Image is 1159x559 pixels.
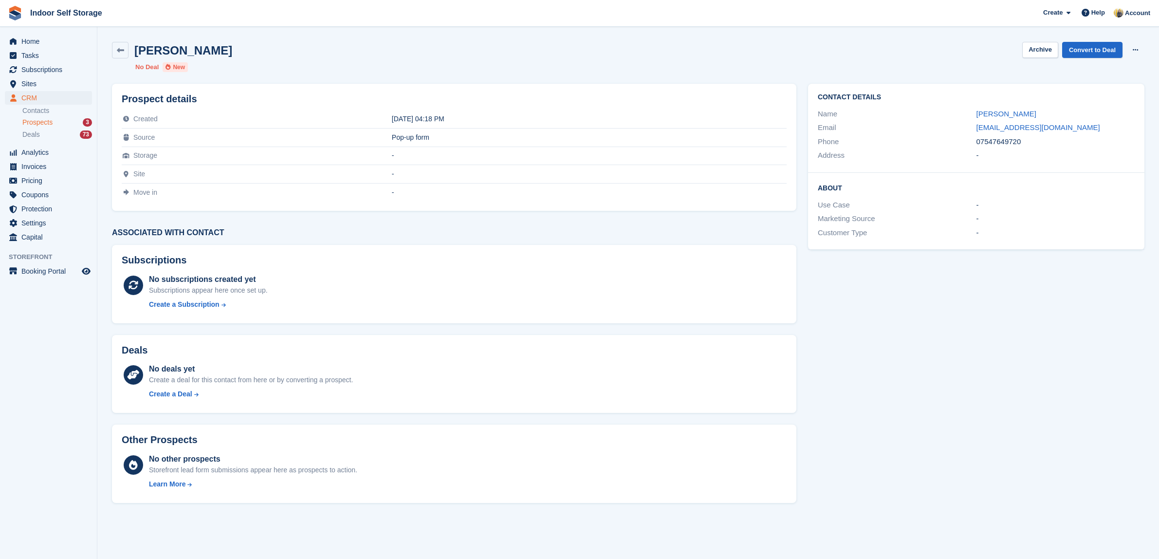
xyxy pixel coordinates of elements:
a: menu [5,230,92,244]
span: Storage [133,151,157,159]
a: Preview store [80,265,92,277]
span: Sites [21,77,80,91]
a: Prospects 3 [22,117,92,128]
a: Contacts [22,106,92,115]
div: No other prospects [149,453,357,465]
span: Analytics [21,146,80,159]
div: Create a deal for this contact from here or by converting a prospect. [149,375,353,385]
a: [PERSON_NAME] [976,110,1036,118]
span: Site [133,170,145,178]
a: menu [5,35,92,48]
a: Create a Deal [149,389,353,399]
div: Use Case [818,200,976,211]
span: Booking Portal [21,264,80,278]
h2: Subscriptions [122,255,787,266]
span: Subscriptions [21,63,80,76]
span: Help [1091,8,1105,18]
div: - [976,200,1135,211]
h2: Prospect details [122,93,787,105]
a: menu [5,216,92,230]
a: Deals 73 [22,130,92,140]
span: Source [133,133,155,141]
span: Settings [21,216,80,230]
span: Prospects [22,118,53,127]
div: - [392,188,787,196]
h2: Deals [122,345,147,356]
h2: Other Prospects [122,434,198,446]
span: Move in [133,188,157,196]
div: No subscriptions created yet [149,274,268,285]
span: CRM [21,91,80,105]
div: Create a Deal [149,389,192,399]
li: No Deal [135,62,159,72]
div: - [392,170,787,178]
span: Tasks [21,49,80,62]
a: Convert to Deal [1062,42,1122,58]
a: menu [5,63,92,76]
div: 07547649720 [976,136,1135,148]
h2: About [818,183,1135,192]
a: menu [5,160,92,173]
div: Pop-up form [392,133,787,141]
div: Address [818,150,976,161]
span: Protection [21,202,80,216]
img: stora-icon-8386f47178a22dfd0bd8f6a31ec36ba5ce8667c1dd55bd0f319d3a0aa187defe.svg [8,6,22,20]
h2: Contact Details [818,93,1135,101]
div: 73 [80,130,92,139]
img: Jo Moon [1114,8,1123,18]
a: menu [5,174,92,187]
div: - [392,151,787,159]
a: menu [5,146,92,159]
a: menu [5,49,92,62]
div: Storefront lead form submissions appear here as prospects to action. [149,465,357,475]
span: Storefront [9,252,97,262]
h2: [PERSON_NAME] [134,44,232,57]
div: No deals yet [149,363,353,375]
span: Invoices [21,160,80,173]
span: Capital [21,230,80,244]
a: Create a Subscription [149,299,268,310]
a: menu [5,91,92,105]
span: Coupons [21,188,80,202]
span: Home [21,35,80,48]
a: Indoor Self Storage [26,5,106,21]
div: Marketing Source [818,213,976,224]
a: menu [5,77,92,91]
div: Phone [818,136,976,148]
span: Deals [22,130,40,139]
a: [EMAIL_ADDRESS][DOMAIN_NAME] [976,123,1100,131]
a: menu [5,202,92,216]
li: New [163,62,188,72]
div: - [976,150,1135,161]
a: menu [5,188,92,202]
span: Created [133,115,158,123]
div: - [976,213,1135,224]
a: menu [5,264,92,278]
div: Name [818,109,976,120]
div: [DATE] 04:18 PM [392,115,787,123]
span: Account [1125,8,1150,18]
div: Customer Type [818,227,976,239]
div: - [976,227,1135,239]
span: Pricing [21,174,80,187]
div: Subscriptions appear here once set up. [149,285,268,296]
div: Email [818,122,976,133]
button: Archive [1022,42,1058,58]
div: 3 [83,118,92,127]
h3: Associated with contact [112,228,796,237]
div: Learn More [149,479,185,489]
div: Create a Subscription [149,299,220,310]
a: Learn More [149,479,357,489]
span: Create [1043,8,1063,18]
